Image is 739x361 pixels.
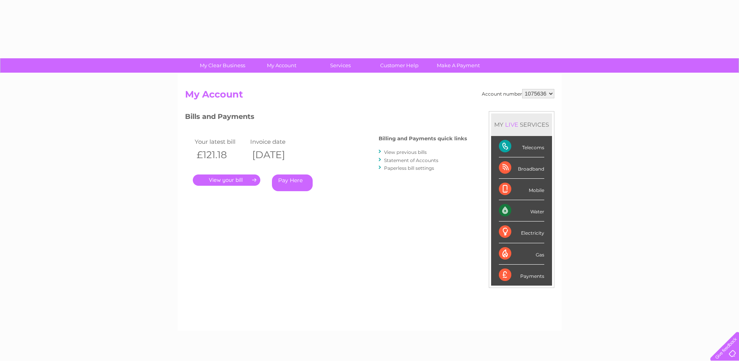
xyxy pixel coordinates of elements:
[384,165,434,171] a: Paperless bill settings
[491,113,552,136] div: MY SERVICES
[499,157,544,179] div: Broadband
[193,174,260,186] a: .
[499,200,544,221] div: Water
[248,136,304,147] td: Invoice date
[249,58,313,73] a: My Account
[499,221,544,243] div: Electricity
[499,265,544,286] div: Payments
[482,89,554,98] div: Account number
[193,136,249,147] td: Your latest bill
[504,121,520,128] div: LIVE
[384,157,438,163] a: Statement of Accounts
[379,136,467,141] h4: Billing and Payments quick links
[384,149,427,155] a: View previous bills
[308,58,372,73] a: Services
[426,58,490,73] a: Make A Payment
[193,147,249,163] th: £121.18
[248,147,304,163] th: [DATE]
[499,179,544,200] div: Mobile
[499,243,544,265] div: Gas
[499,136,544,157] div: Telecoms
[190,58,254,73] a: My Clear Business
[272,174,313,191] a: Pay Here
[185,111,467,125] h3: Bills and Payments
[185,89,554,104] h2: My Account
[367,58,431,73] a: Customer Help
